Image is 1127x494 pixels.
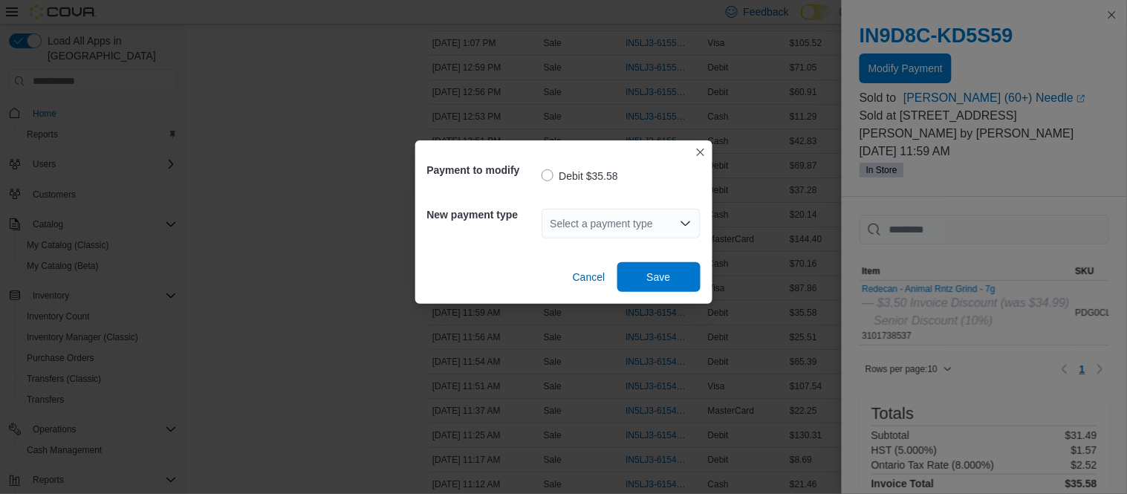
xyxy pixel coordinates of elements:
span: Cancel [573,270,605,285]
button: Open list of options [680,218,692,230]
button: Save [617,262,701,292]
span: Save [647,270,671,285]
h5: New payment type [427,200,539,230]
button: Closes this modal window [692,143,709,161]
button: Cancel [567,262,611,292]
label: Debit $35.58 [542,167,618,185]
input: Accessible screen reader label [550,215,552,233]
h5: Payment to modify [427,155,539,185]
